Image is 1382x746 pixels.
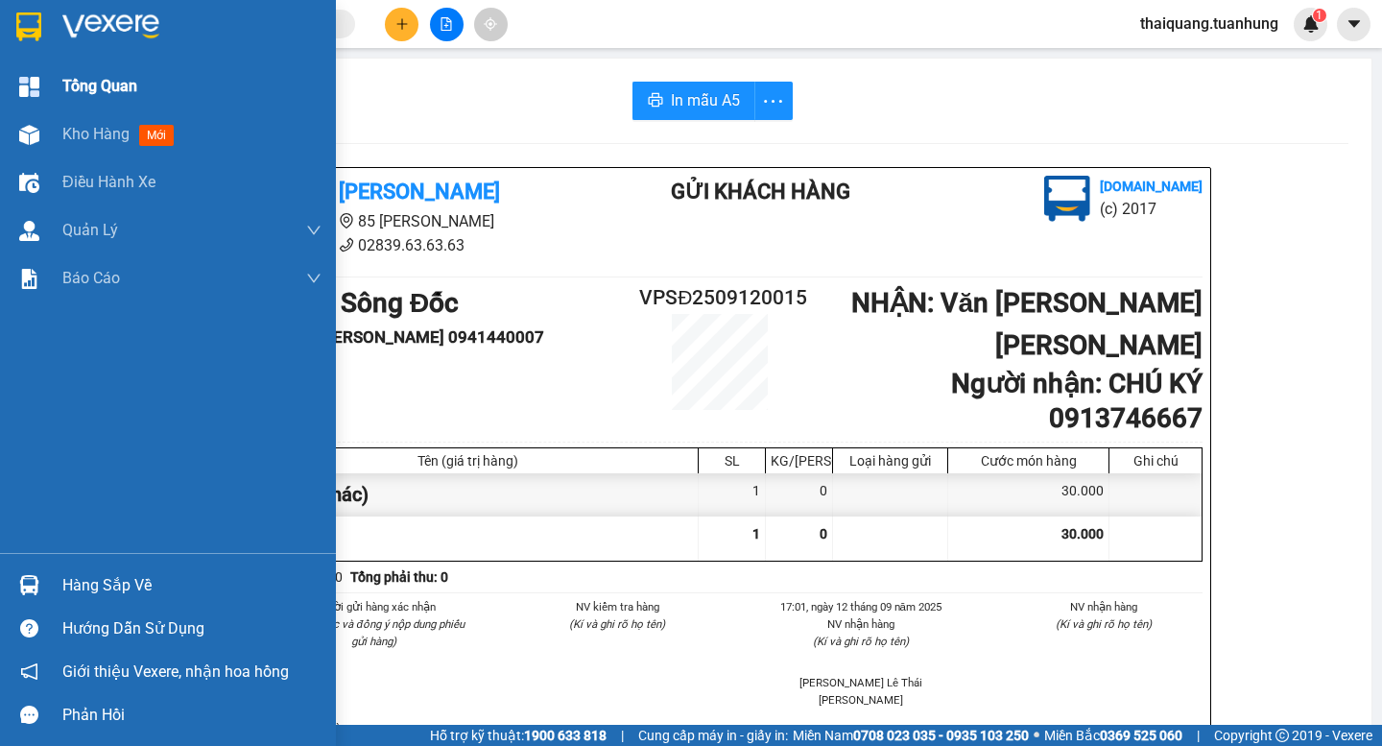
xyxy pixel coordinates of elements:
[238,473,699,517] div: 1 thùng (Khác)
[1302,15,1320,33] img: icon-new-feature
[19,221,39,241] img: warehouse-icon
[9,66,366,90] li: 02839.63.63.63
[755,89,792,113] span: more
[19,173,39,193] img: warehouse-icon
[237,209,594,233] li: 85 [PERSON_NAME]
[62,701,322,730] div: Phản hồi
[484,17,497,31] span: aim
[639,282,800,314] h2: VPSĐ2509120015
[350,569,448,585] b: Tổng phải thu: 0
[1316,9,1322,22] span: 1
[1337,8,1370,41] button: caret-down
[1346,15,1363,33] span: caret-down
[62,218,118,242] span: Quản Lý
[474,8,508,41] button: aim
[284,617,465,648] i: (Tôi đã đọc và đồng ý nộp dung phiếu gửi hàng)
[19,125,39,145] img: warehouse-icon
[395,17,409,31] span: plus
[1034,732,1039,739] span: ⚪️
[237,233,594,257] li: 02839.63.63.63
[62,266,120,290] span: Báo cáo
[1044,725,1182,746] span: Miền Bắc
[813,635,909,648] i: (Kí và ghi rõ họ tên)
[838,453,942,469] div: Loại hàng gửi
[237,287,459,319] b: GỬI : VP Sông Đốc
[793,725,1029,746] span: Miền Nam
[110,46,126,61] span: environment
[1056,617,1152,631] i: (Kí và ghi rõ họ tên)
[951,368,1203,434] b: Người nhận : CHÚ KÝ 0913746667
[19,77,39,97] img: dashboard-icon
[754,82,793,120] button: more
[275,598,473,615] li: Người gửi hàng xác nhận
[524,728,607,743] strong: 1900 633 818
[766,473,833,517] div: 0
[430,725,607,746] span: Hỗ trợ kỹ thuật:
[62,614,322,643] div: Hướng dẫn sử dụng
[752,526,760,541] span: 1
[1100,197,1203,221] li: (c) 2017
[62,125,130,143] span: Kho hàng
[306,223,322,238] span: down
[621,725,624,746] span: |
[671,180,850,204] b: Gửi khách hàng
[1044,176,1090,222] img: logo.jpg
[110,70,126,85] span: phone
[62,170,155,194] span: Điều hành xe
[430,8,464,41] button: file-add
[638,725,788,746] span: Cung cấp máy in - giấy in:
[110,12,272,36] b: [PERSON_NAME]
[20,619,38,638] span: question-circle
[762,598,960,615] li: 17:01, ngày 12 tháng 09 năm 2025
[1114,453,1197,469] div: Ghi chú
[62,660,289,684] span: Giới thiệu Vexere, nhận hoa hồng
[771,453,827,469] div: KG/[PERSON_NAME]
[20,662,38,681] span: notification
[632,82,755,120] button: printerIn mẫu A5
[1100,179,1203,194] b: [DOMAIN_NAME]
[19,575,39,595] img: warehouse-icon
[9,120,230,152] b: GỬI : VP Sông Đốc
[671,88,740,112] span: In mẫu A5
[9,42,366,66] li: 85 [PERSON_NAME]
[339,237,354,253] span: phone
[1061,526,1104,541] span: 30.000
[703,453,760,469] div: SL
[699,473,766,517] div: 1
[339,213,354,229] span: environment
[851,287,1203,361] b: NHẬN : Văn [PERSON_NAME] [PERSON_NAME]
[306,271,322,286] span: down
[519,598,717,615] li: NV kiểm tra hàng
[953,453,1104,469] div: Cước món hàng
[948,473,1109,517] div: 30.000
[1275,729,1289,742] span: copyright
[1006,598,1203,615] li: NV nhận hàng
[139,125,174,146] span: mới
[20,706,38,724] span: message
[820,526,827,541] span: 0
[243,453,693,469] div: Tên (giá trị hàng)
[339,180,500,204] b: [PERSON_NAME]
[1313,9,1326,22] sup: 1
[19,269,39,289] img: solution-icon
[569,617,665,631] i: (Kí và ghi rõ họ tên)
[762,674,960,709] li: [PERSON_NAME] Lê Thái [PERSON_NAME]
[440,17,453,31] span: file-add
[762,615,960,633] li: NV nhận hàng
[62,571,322,600] div: Hàng sắp về
[62,74,137,98] span: Tổng Quan
[648,92,663,110] span: printer
[1197,725,1200,746] span: |
[16,12,41,41] img: logo-vxr
[853,728,1029,743] strong: 0708 023 035 - 0935 103 250
[1125,12,1294,36] span: thaiquang.tuanhung
[1100,728,1182,743] strong: 0369 525 060
[237,327,544,347] b: Người gửi : [PERSON_NAME] 0941440007
[385,8,418,41] button: plus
